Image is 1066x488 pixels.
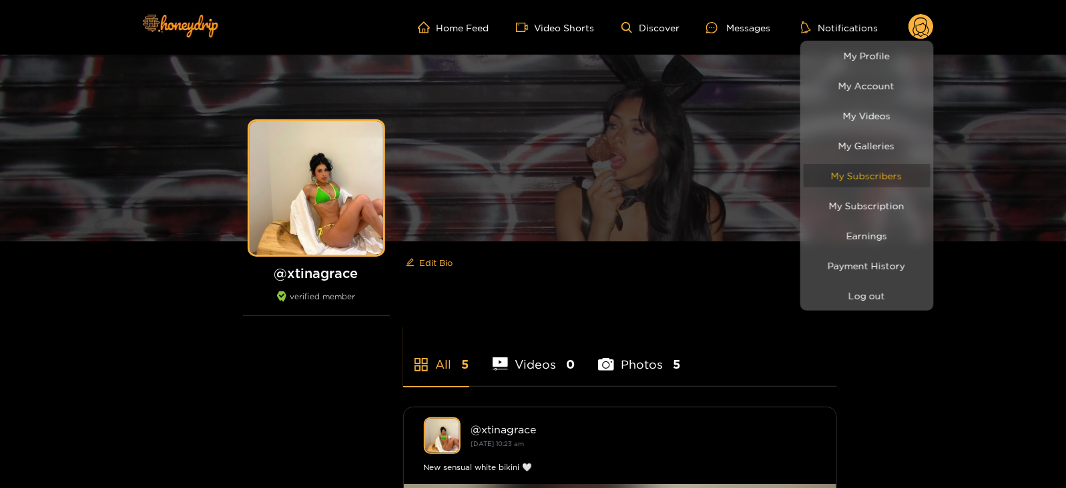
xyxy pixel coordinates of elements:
a: My Account [804,74,930,97]
button: Log out [804,284,930,307]
a: My Subscription [804,194,930,217]
a: Earnings [804,224,930,247]
a: My Profile [804,44,930,67]
a: My Galleries [804,134,930,157]
a: My Videos [804,104,930,127]
a: Payment History [804,254,930,277]
a: My Subscribers [804,164,930,187]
